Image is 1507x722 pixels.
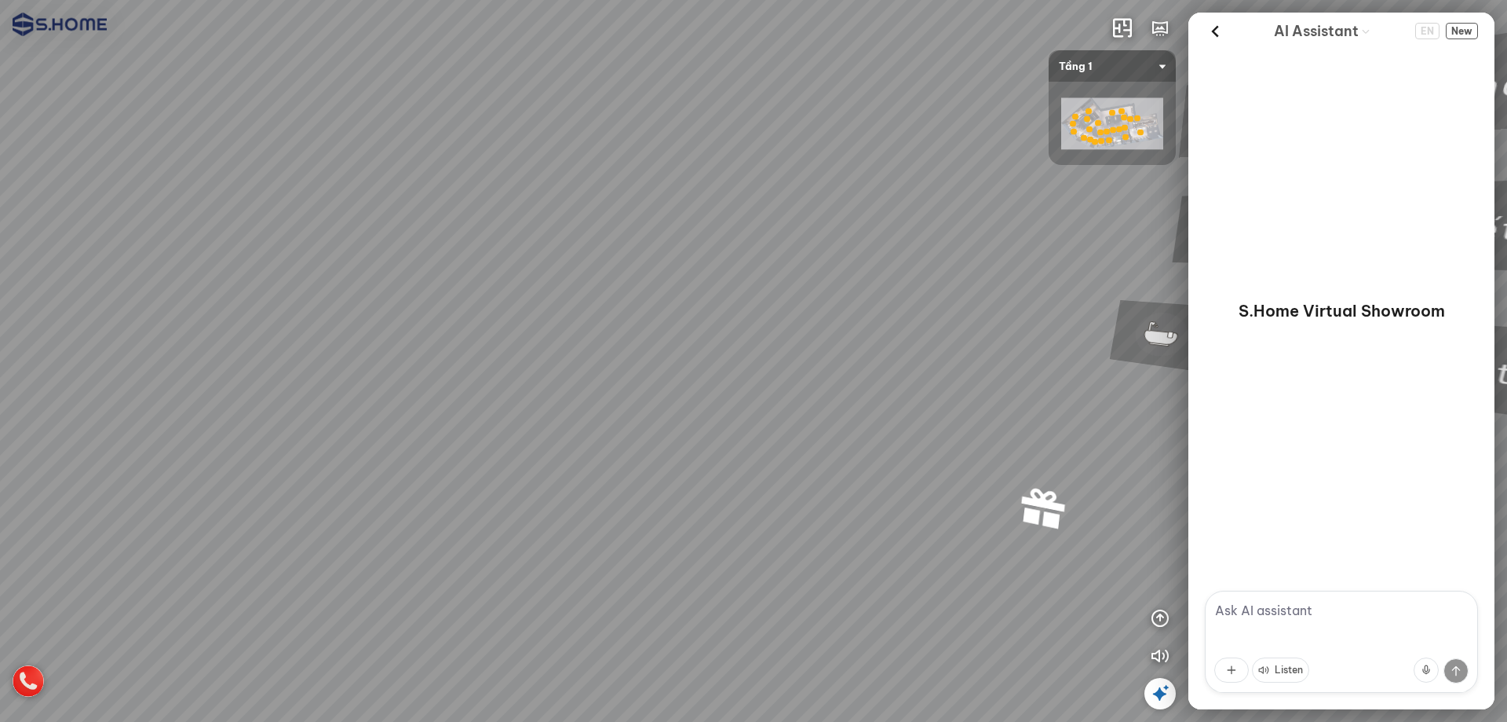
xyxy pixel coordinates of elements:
[1059,50,1166,82] span: Tầng 1
[1239,300,1445,322] p: S.Home Virtual Showroom
[13,13,107,36] img: logo
[1415,23,1439,39] button: Change language
[13,665,44,697] img: hotline_icon_VCHHFN9JCFPE.png
[1446,23,1478,39] button: New Chat
[1446,23,1478,39] span: New
[1274,19,1371,43] div: AI Guide options
[1415,23,1439,39] span: EN
[1061,98,1163,150] img: shome_ha_dong_l_ZJLELUXWZUJH.png
[1252,658,1309,683] button: Listen
[1274,20,1359,42] span: AI Assistant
